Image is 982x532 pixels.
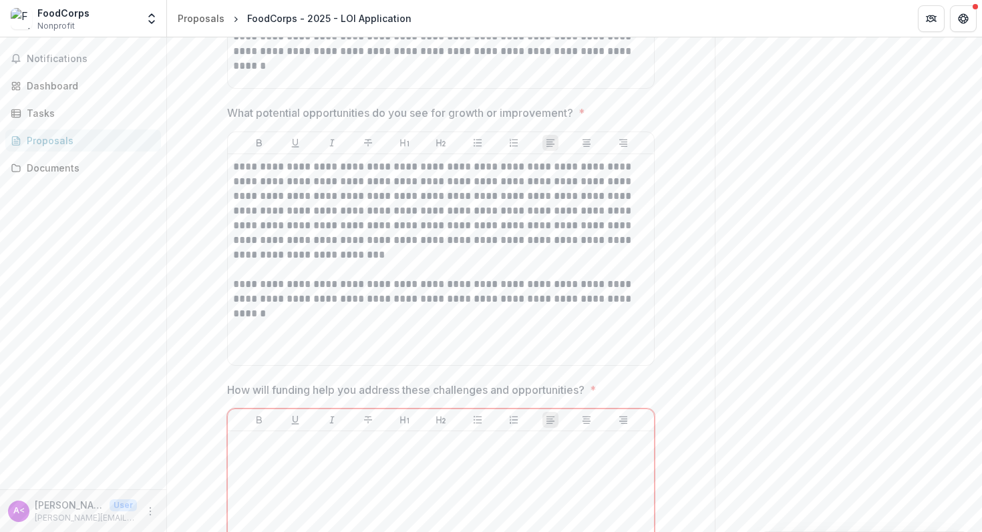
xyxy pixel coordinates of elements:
[35,498,104,512] p: [PERSON_NAME] <[PERSON_NAME][EMAIL_ADDRESS][PERSON_NAME][DOMAIN_NAME]>
[27,106,150,120] div: Tasks
[27,53,156,65] span: Notifications
[360,135,376,151] button: Strike
[579,412,595,428] button: Align Center
[542,135,558,151] button: Align Left
[142,5,161,32] button: Open entity switcher
[5,75,161,97] a: Dashboard
[5,102,161,124] a: Tasks
[287,412,303,428] button: Underline
[470,135,486,151] button: Bullet List
[324,135,340,151] button: Italicize
[27,79,150,93] div: Dashboard
[178,11,224,25] div: Proposals
[251,412,267,428] button: Bold
[37,20,75,32] span: Nonprofit
[918,5,945,32] button: Partners
[615,412,631,428] button: Align Right
[5,129,161,152] a: Proposals
[142,503,158,519] button: More
[172,9,230,28] a: Proposals
[360,412,376,428] button: Strike
[397,412,413,428] button: Heading 1
[433,135,449,151] button: Heading 2
[506,135,522,151] button: Ordered List
[615,135,631,151] button: Align Right
[11,8,32,29] img: FoodCorps
[579,135,595,151] button: Align Center
[397,135,413,151] button: Heading 1
[5,48,161,69] button: Notifications
[110,499,137,511] p: User
[35,512,137,524] p: [PERSON_NAME][EMAIL_ADDRESS][PERSON_NAME][DOMAIN_NAME]
[324,412,340,428] button: Italicize
[172,9,417,28] nav: breadcrumb
[251,135,267,151] button: Bold
[13,507,25,515] div: Amisha Harding <amisha.harding@foodcorps.org>
[5,157,161,179] a: Documents
[506,412,522,428] button: Ordered List
[542,412,558,428] button: Align Left
[287,135,303,151] button: Underline
[27,161,150,175] div: Documents
[950,5,977,32] button: Get Help
[247,11,412,25] div: FoodCorps - 2025 - LOI Application
[37,6,90,20] div: FoodCorps
[470,412,486,428] button: Bullet List
[227,382,585,398] p: How will funding help you address these challenges and opportunities?
[27,134,150,148] div: Proposals
[227,105,573,121] p: What potential opportunities do you see for growth or improvement?
[433,412,449,428] button: Heading 2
